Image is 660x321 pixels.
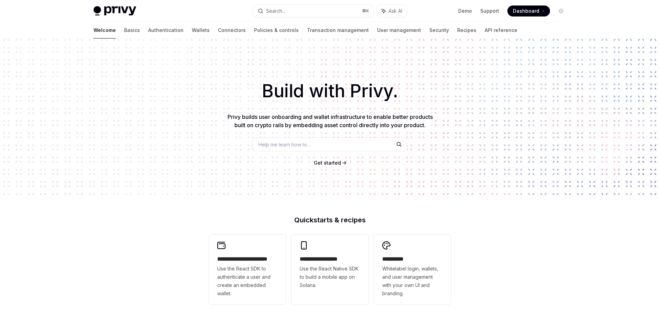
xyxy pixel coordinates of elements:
[93,22,116,38] a: Welcome
[93,6,136,16] img: light logo
[388,8,402,14] span: Ask AI
[291,234,368,305] a: **** **** **** ***Use the React Native SDK to build a mobile app on Solana.
[382,265,443,298] span: Whitelabel login, wallets, and user management with your own UI and branding.
[377,5,407,17] button: Ask AI
[148,22,184,38] a: Authentication
[485,22,517,38] a: API reference
[253,5,373,17] button: Search...⌘K
[209,217,451,223] h2: Quickstarts & recipes
[124,22,140,38] a: Basics
[217,265,278,298] span: Use the React SDK to authenticate a user and create an embedded wallet.
[228,113,433,129] span: Privy builds user onboarding and wallet infrastructure to enable better products built on crypto ...
[555,5,566,16] button: Toggle dark mode
[457,22,476,38] a: Recipes
[362,8,369,14] span: ⌘ K
[513,8,539,14] span: Dashboard
[218,22,246,38] a: Connectors
[480,8,499,14] a: Support
[429,22,449,38] a: Security
[300,265,360,289] span: Use the React Native SDK to build a mobile app on Solana.
[314,159,341,166] a: Get started
[11,78,649,104] h1: Build with Privy.
[377,22,421,38] a: User management
[307,22,369,38] a: Transaction management
[192,22,210,38] a: Wallets
[458,8,472,14] a: Demo
[254,22,299,38] a: Policies & controls
[374,234,451,305] a: **** *****Whitelabel login, wallets, and user management with your own UI and branding.
[266,7,285,15] div: Search...
[507,5,550,16] a: Dashboard
[258,141,311,148] span: Help me learn how to…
